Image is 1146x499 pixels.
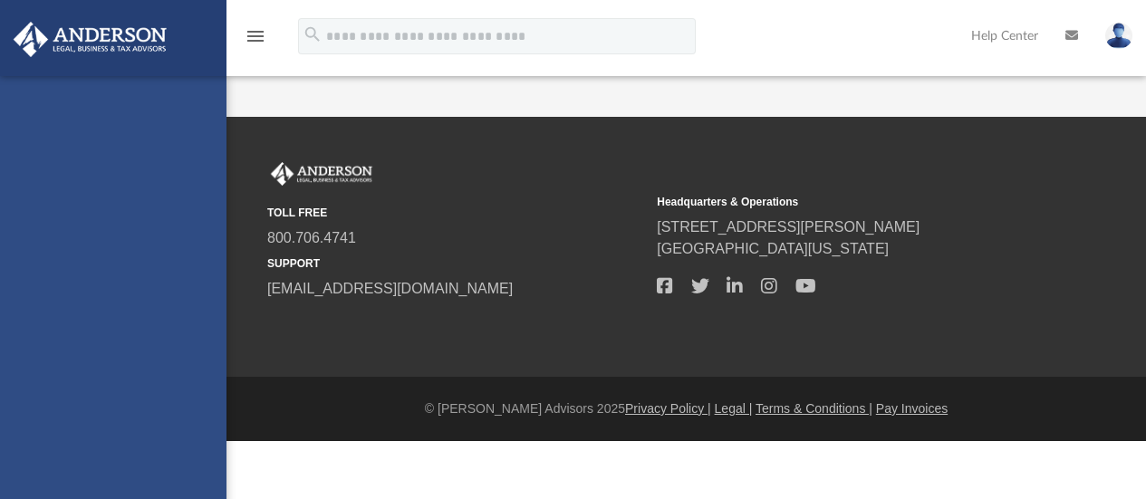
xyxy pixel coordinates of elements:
a: Pay Invoices [876,401,948,416]
div: © [PERSON_NAME] Advisors 2025 [226,399,1146,418]
a: 800.706.4741 [267,230,356,245]
img: User Pic [1105,23,1132,49]
a: [GEOGRAPHIC_DATA][US_STATE] [657,241,889,256]
small: Headquarters & Operations [657,194,1034,210]
img: Anderson Advisors Platinum Portal [8,22,172,57]
i: search [303,24,323,44]
a: Terms & Conditions | [756,401,872,416]
img: Anderson Advisors Platinum Portal [267,162,376,186]
a: Legal | [715,401,753,416]
small: SUPPORT [267,255,644,272]
i: menu [245,25,266,47]
a: menu [245,34,266,47]
a: Privacy Policy | [625,401,711,416]
small: TOLL FREE [267,205,644,221]
a: [STREET_ADDRESS][PERSON_NAME] [657,219,920,235]
a: [EMAIL_ADDRESS][DOMAIN_NAME] [267,281,513,296]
